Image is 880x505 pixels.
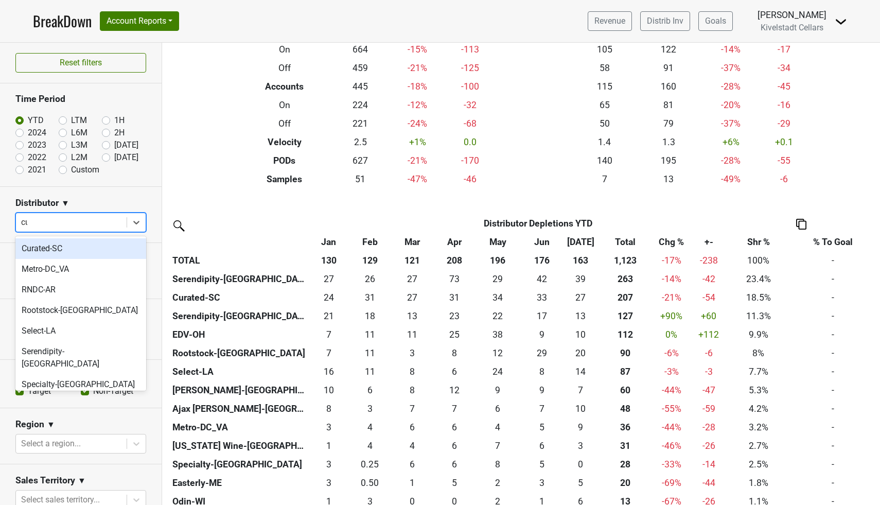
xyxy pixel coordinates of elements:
th: 1,123 [599,251,653,270]
td: 12.001 [474,344,521,362]
div: 39 [566,272,596,286]
label: 2021 [28,164,46,176]
td: 79 [637,114,701,133]
td: 24.415 [474,362,521,381]
td: 20.249 [563,344,599,362]
div: 29 [477,272,519,286]
td: 0 % [653,325,691,344]
td: -24 % [388,114,448,133]
div: 22 [477,309,519,323]
th: [PERSON_NAME]-[GEOGRAPHIC_DATA] [170,381,308,399]
div: 26 [352,272,388,286]
td: 4.2% [727,399,790,418]
th: Ajax [PERSON_NAME]-[GEOGRAPHIC_DATA] [170,399,308,418]
td: +6 % [701,133,761,151]
div: 24 [477,365,519,378]
h3: Time Period [15,94,146,105]
div: 27 [393,291,432,304]
th: Accounts [236,77,333,96]
td: 33 [521,288,563,307]
td: - [790,344,875,362]
th: Serendipity-[GEOGRAPHIC_DATA] [170,270,308,288]
div: -42 [693,272,725,286]
div: Select-LA [15,321,146,341]
th: Jun: activate to sort column ascending [521,233,563,251]
td: 7.583 [308,399,349,418]
td: -46 [448,170,494,188]
td: 72.58 [434,270,474,288]
td: 6.09 [349,381,391,399]
th: On [236,96,333,114]
td: 221 [333,114,388,133]
td: -21 % [388,151,448,170]
td: 29.25 [521,344,563,362]
td: 122 [637,40,701,59]
div: 24 [311,291,347,304]
div: 8 [524,365,560,378]
td: 17 [521,307,563,325]
td: 7 [572,170,637,188]
td: 18.5% [727,288,790,307]
div: 8 [393,365,432,378]
div: 7 [437,402,472,415]
td: -32 [448,96,494,114]
td: 627 [333,151,388,170]
th: 196 [474,251,521,270]
td: 224 [333,96,388,114]
div: 14 [566,365,596,378]
td: 13.5 [563,362,599,381]
td: -47 % [388,170,448,188]
th: Feb: activate to sort column ascending [349,233,391,251]
div: 31 [437,291,472,304]
a: Goals [698,11,733,31]
th: % To Goal: activate to sort column ascending [790,233,875,251]
td: -6 [761,170,807,188]
td: 2.5 [333,133,388,151]
th: Select-LA [170,362,308,381]
th: 130 [308,251,349,270]
div: 27 [311,272,347,286]
div: 11 [352,328,388,341]
div: 10 [311,384,347,397]
td: 39 [563,270,599,288]
div: 263 [601,272,650,286]
td: 100% [727,251,790,270]
div: 34 [477,291,519,304]
td: 21.74 [474,307,521,325]
td: 9.334 [521,325,563,344]
td: 2.917 [391,344,434,362]
button: Account Reports [100,11,179,31]
div: 42 [524,272,560,286]
div: 31 [352,291,388,304]
th: EDV-OH [170,325,308,344]
td: -34 [761,59,807,77]
td: 140 [572,151,637,170]
td: 9.583 [563,399,599,418]
td: -28 % [701,77,761,96]
th: Serendipity-[GEOGRAPHIC_DATA] [170,307,308,325]
td: -20 % [701,96,761,114]
td: 11.3% [727,307,790,325]
td: 115 [572,77,637,96]
div: Curated-SC [15,238,146,259]
th: TOTAL [170,251,308,270]
label: L2M [71,151,87,164]
td: 11.167 [349,362,391,381]
td: 160 [637,77,701,96]
td: 27 [391,270,434,288]
td: -6 % [653,344,691,362]
div: 12 [477,346,519,360]
td: -100 [448,77,494,96]
div: RNDC-AR [15,280,146,300]
div: 112 [601,328,650,341]
td: -14 % [653,270,691,288]
div: 23 [437,309,472,323]
td: -45 [761,77,807,96]
td: 7.333 [391,399,434,418]
td: 0.0 [448,133,494,151]
td: - [790,325,875,344]
th: May: activate to sort column ascending [474,233,521,251]
td: -29 [761,114,807,133]
img: Dropdown Menu [835,15,847,28]
div: 9 [524,328,560,341]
